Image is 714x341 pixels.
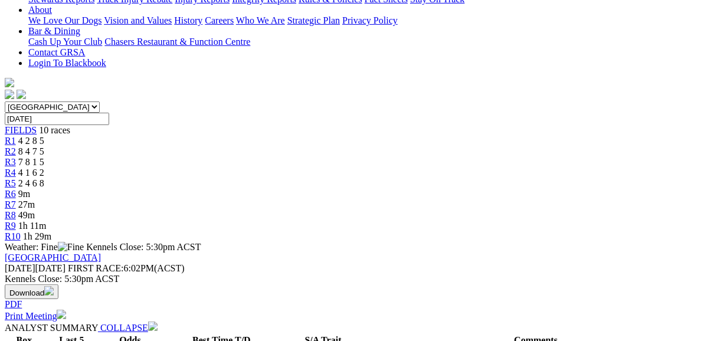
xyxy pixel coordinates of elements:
a: R1 [5,136,16,146]
a: Privacy Policy [342,15,398,25]
input: Select date [5,113,109,125]
div: Kennels Close: 5:30pm ACST [5,274,709,284]
button: Download [5,284,58,299]
a: Login To Blackbook [28,58,106,68]
a: Who We Are [236,15,285,25]
img: twitter.svg [17,90,26,99]
a: About [28,5,52,15]
span: 49m [18,210,35,220]
span: FIRST RACE: [68,263,123,273]
div: Bar & Dining [28,37,709,47]
img: logo-grsa-white.png [5,78,14,87]
span: 10 races [39,125,70,135]
span: 6:02PM(ACST) [68,263,185,273]
span: [DATE] [5,263,35,273]
a: Print Meeting [5,311,66,321]
img: chevron-down-white.svg [148,322,158,331]
a: R8 [5,210,16,220]
a: Contact GRSA [28,47,85,57]
span: 27m [18,199,35,209]
div: Download [5,299,709,310]
span: Weather: Fine [5,242,86,252]
div: About [28,15,709,26]
a: R6 [5,189,16,199]
a: [GEOGRAPHIC_DATA] [5,253,101,263]
span: 9m [18,189,30,199]
img: Fine [58,242,84,253]
a: Bar & Dining [28,26,80,36]
span: [DATE] [5,263,65,273]
a: COLLAPSE [98,323,158,333]
span: 8 4 7 5 [18,146,44,156]
a: Cash Up Your Club [28,37,102,47]
a: R3 [5,157,16,167]
a: R7 [5,199,16,209]
a: Vision and Values [104,15,172,25]
img: download.svg [44,286,54,296]
a: R4 [5,168,16,178]
span: 1h 11m [18,221,47,231]
a: We Love Our Dogs [28,15,101,25]
a: R5 [5,178,16,188]
a: R2 [5,146,16,156]
a: R9 [5,221,16,231]
a: PDF [5,299,22,309]
a: R10 [5,231,21,241]
span: COLLAPSE [100,323,148,333]
span: 1h 29m [23,231,51,241]
a: Careers [205,15,234,25]
span: 4 1 6 2 [18,168,44,178]
span: Kennels Close: 5:30pm ACST [86,242,201,252]
a: Strategic Plan [287,15,340,25]
a: Chasers Restaurant & Function Centre [104,37,250,47]
a: History [174,15,202,25]
a: FIELDS [5,125,37,135]
span: 4 2 8 5 [18,136,44,146]
img: printer.svg [57,310,66,319]
span: 2 4 6 8 [18,178,44,188]
img: facebook.svg [5,90,14,99]
span: 7 8 1 5 [18,157,44,167]
div: ANALYST SUMMARY [5,322,709,333]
